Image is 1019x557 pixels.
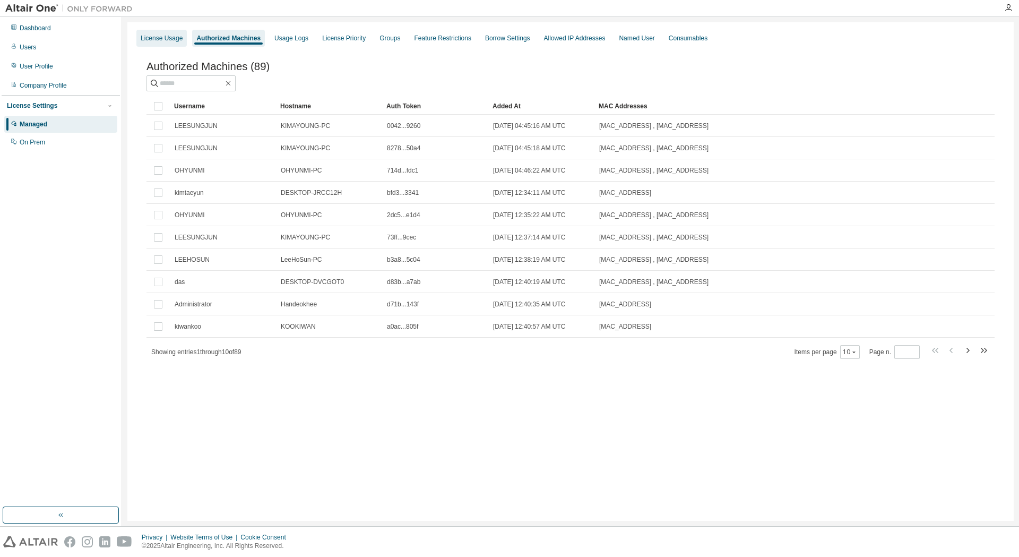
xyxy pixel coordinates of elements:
[493,188,566,197] span: [DATE] 12:34:11 AM UTC
[175,322,201,331] span: kiwankoo
[387,122,420,130] span: 0042...9260
[599,233,709,242] span: [MAC_ADDRESS] , [MAC_ADDRESS]
[281,188,342,197] span: DESKTOP-JRCC12H
[175,122,218,130] span: LEESUNGJUN
[175,166,205,175] span: OHYUNMI
[146,61,270,73] span: Authorized Machines (89)
[493,144,566,152] span: [DATE] 04:45:18 AM UTC
[493,322,566,331] span: [DATE] 12:40:57 AM UTC
[64,536,75,547] img: facebook.svg
[175,188,204,197] span: kimtaeyun
[240,533,292,542] div: Cookie Consent
[387,211,420,219] span: 2dc5...e1d4
[20,138,45,147] div: On Prem
[843,348,857,356] button: 10
[20,81,67,90] div: Company Profile
[485,34,530,42] div: Borrow Settings
[414,34,471,42] div: Feature Restrictions
[7,101,57,110] div: License Settings
[387,255,420,264] span: b3a8...5c04
[175,255,210,264] span: LEEHOSUN
[20,24,51,32] div: Dashboard
[20,120,47,128] div: Managed
[493,278,566,286] span: [DATE] 12:40:19 AM UTC
[493,211,566,219] span: [DATE] 12:35:22 AM UTC
[175,144,218,152] span: LEESUNGJUN
[117,536,132,547] img: youtube.svg
[387,300,419,309] span: d71b...143f
[175,233,218,242] span: LEESUNGJUN
[493,255,566,264] span: [DATE] 12:38:19 AM UTC
[599,255,709,264] span: [MAC_ADDRESS] , [MAC_ADDRESS]
[599,188,651,197] span: [MAC_ADDRESS]
[174,98,272,115] div: Username
[599,98,883,115] div: MAC Addresses
[795,345,860,359] span: Items per page
[281,255,322,264] span: LeeHoSun-PC
[175,300,212,309] span: Administrator
[599,322,651,331] span: [MAC_ADDRESS]
[599,211,709,219] span: [MAC_ADDRESS] , [MAC_ADDRESS]
[493,98,590,115] div: Added At
[599,300,651,309] span: [MAC_ADDRESS]
[493,300,566,309] span: [DATE] 12:40:35 AM UTC
[3,536,58,547] img: altair_logo.svg
[493,122,566,130] span: [DATE] 04:45:16 AM UTC
[599,278,709,286] span: [MAC_ADDRESS] , [MAC_ADDRESS]
[170,533,240,542] div: Website Terms of Use
[493,233,566,242] span: [DATE] 12:37:14 AM UTC
[281,233,330,242] span: KIMAYOUNG-PC
[387,322,418,331] span: a0ac...805f
[281,278,344,286] span: DESKTOP-DVCGOT0
[5,3,138,14] img: Altair One
[599,144,709,152] span: [MAC_ADDRESS] , [MAC_ADDRESS]
[322,34,366,42] div: License Priority
[281,211,322,219] span: OHYUNMI-PC
[142,542,292,551] p: © 2025 Altair Engineering, Inc. All Rights Reserved.
[386,98,484,115] div: Auth Token
[141,34,183,42] div: License Usage
[869,345,920,359] span: Page n.
[599,122,709,130] span: [MAC_ADDRESS] , [MAC_ADDRESS]
[379,34,400,42] div: Groups
[281,122,330,130] span: KIMAYOUNG-PC
[82,536,93,547] img: instagram.svg
[281,322,316,331] span: KOOKIWAN
[281,144,330,152] span: KIMAYOUNG-PC
[387,166,418,175] span: 714d...fdc1
[99,536,110,547] img: linkedin.svg
[387,233,416,242] span: 73ff...9cec
[281,300,317,309] span: Handeokhee
[175,211,205,219] span: OHYUNMI
[20,43,36,52] div: Users
[387,144,420,152] span: 8278...50a4
[142,533,170,542] div: Privacy
[387,278,420,286] span: d83b...a7ab
[196,34,261,42] div: Authorized Machines
[387,188,419,197] span: bfd3...3341
[274,34,308,42] div: Usage Logs
[151,348,241,356] span: Showing entries 1 through 10 of 89
[619,34,654,42] div: Named User
[20,62,53,71] div: User Profile
[280,98,378,115] div: Hostname
[599,166,709,175] span: [MAC_ADDRESS] , [MAC_ADDRESS]
[669,34,707,42] div: Consumables
[544,34,606,42] div: Allowed IP Addresses
[281,166,322,175] span: OHYUNMI-PC
[493,166,566,175] span: [DATE] 04:46:22 AM UTC
[175,278,185,286] span: das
